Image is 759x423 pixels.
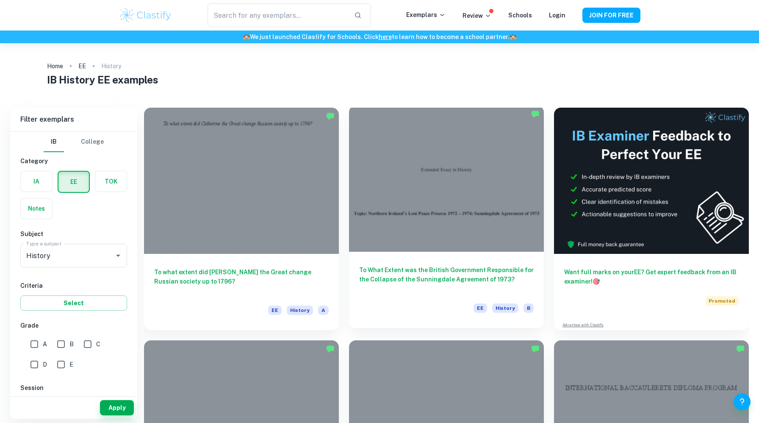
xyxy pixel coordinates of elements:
a: Login [549,12,565,19]
h6: Category [20,156,127,166]
a: EE [78,60,86,72]
button: EE [58,172,89,192]
button: Notes [21,198,52,219]
span: D [43,360,47,369]
a: Advertise with Clastify [562,322,604,328]
span: Promoted [705,296,739,306]
span: 🏫 [510,33,517,40]
div: Filter type choice [44,132,104,152]
span: History [287,306,313,315]
span: EE [474,303,487,313]
button: Select [20,295,127,311]
img: Clastify logo [119,7,172,24]
h6: We just launched Clastify for Schools. Click to learn how to become a school partner. [2,32,757,42]
h1: IB History EE examples [47,72,712,87]
img: Marked [326,345,335,353]
span: A [318,306,329,315]
h6: Criteria [20,281,127,290]
h6: Subject [20,229,127,239]
span: A [43,340,47,349]
label: Type a subject [26,240,61,247]
p: History [101,61,121,71]
h6: To what extent did [PERSON_NAME] the Great change Russian society up to 1796? [154,267,329,295]
button: Help and Feedback [734,393,751,410]
img: Marked [326,112,335,120]
input: Search for any exemplars... [208,3,347,27]
button: College [81,132,104,152]
img: Marked [531,345,540,353]
button: TOK [95,171,127,192]
a: Want full marks on yourEE? Get expert feedback from an IB examiner!PromotedAdvertise with Clastify [554,108,749,330]
button: IA [21,171,52,192]
span: EE [268,306,282,315]
a: Home [47,60,63,72]
a: To What Extent was the British Government Responsible for the Collapse of the Sunningdale Agreeme... [349,108,544,330]
span: C [96,340,100,349]
span: 🎯 [593,278,600,285]
h6: Grade [20,321,127,330]
a: here [379,33,392,40]
img: Marked [736,345,745,353]
a: To what extent did [PERSON_NAME] the Great change Russian society up to 1796?EEHistoryA [144,108,339,330]
p: Exemplars [406,10,446,19]
h6: Filter exemplars [10,108,137,131]
button: Apply [100,400,134,415]
span: B [69,340,74,349]
h6: To What Extent was the British Government Responsible for the Collapse of the Sunningdale Agreeme... [359,265,534,293]
button: Open [112,250,124,262]
span: 🏫 [243,33,250,40]
span: E [69,360,73,369]
span: History [492,303,518,313]
a: Schools [508,12,532,19]
button: IB [44,132,64,152]
h6: Want full marks on your EE ? Get expert feedback from an IB examiner! [564,267,739,286]
button: JOIN FOR FREE [582,8,640,23]
img: Thumbnail [554,108,749,254]
span: B [524,303,534,313]
img: Marked [531,110,540,118]
p: Review [463,11,491,20]
h6: Session [20,383,127,392]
